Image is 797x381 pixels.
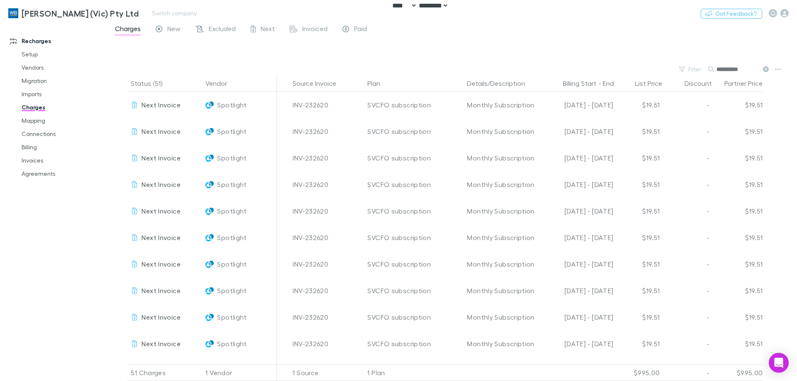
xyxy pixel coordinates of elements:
div: SVCFO subscription [367,251,460,277]
a: Recharges [2,34,112,48]
div: Monthly Subscription [467,145,535,171]
div: 1 Plan [364,364,464,381]
div: - [663,224,713,251]
div: INV-232620 [293,251,361,277]
img: Spotlight's Logo [205,313,214,321]
div: $19.51 [613,145,663,171]
button: Status (51) [131,75,172,92]
span: Next Invoice [142,260,180,268]
div: $19.51 [713,251,763,277]
a: Migration [13,74,112,87]
div: 1 Vendor [202,364,277,381]
div: Monthly Subscription [467,251,535,277]
div: INV-232620 [293,145,361,171]
span: Spotlight [217,145,247,171]
a: Setup [13,48,112,61]
div: $19.51 [713,92,763,118]
div: [DATE] - [DATE] [542,118,613,145]
div: SVCFO subscription [367,92,460,118]
span: Spotlight [217,171,247,198]
div: 51 Charges [127,364,202,381]
div: Monthly Subscription [467,198,535,224]
div: INV-232620 [293,304,361,330]
img: Spotlight's Logo [205,233,214,242]
div: - [663,330,713,357]
div: $19.51 [613,277,663,304]
div: INV-232620 [293,118,361,145]
img: Spotlight's Logo [205,207,214,215]
button: Source Invoice [293,75,346,92]
img: Spotlight's Logo [205,127,214,136]
div: $19.51 [613,171,663,198]
div: SVCFO subscription [367,224,460,251]
div: $995.00 [713,364,763,381]
button: Switch company [147,8,202,18]
div: - [663,92,713,118]
div: - [542,75,622,92]
button: End [603,75,614,92]
span: Next Invoice [142,127,180,135]
div: Monthly Subscription [467,171,535,198]
div: - [663,277,713,304]
button: Details/Description [467,75,535,92]
div: $19.51 [613,330,663,357]
div: $19.51 [713,171,763,198]
div: Open Intercom Messenger [769,353,789,373]
div: $19.51 [613,224,663,251]
span: Spotlight [217,251,247,277]
a: Connections [13,127,112,141]
a: Imports [13,87,112,101]
div: $995.00 [613,364,663,381]
div: Monthly Subscription [467,92,535,118]
span: Next Invoice [142,340,180,347]
span: New [167,24,181,35]
div: SVCFO subscription [367,304,460,330]
div: 1 Source [289,364,364,381]
div: $19.51 [613,92,663,118]
button: List Price [635,75,672,92]
span: Spotlight [217,224,247,251]
a: Mapping [13,114,112,127]
div: - [663,251,713,277]
div: SVCFO subscription [367,171,460,198]
div: - [663,364,713,381]
img: Spotlight's Logo [205,260,214,268]
div: - [663,145,713,171]
span: Next Invoice [142,154,180,162]
div: SVCFO subscription [367,277,460,304]
span: Next Invoice [142,101,180,109]
button: Filter [675,64,707,74]
img: William Buck (Vic) Pty Ltd's Logo [8,8,18,18]
div: $19.51 [713,224,763,251]
div: Monthly Subscription [467,330,535,357]
div: Monthly Subscription [467,224,535,251]
span: Next Invoice [142,313,180,321]
span: Spotlight [217,92,247,118]
div: $19.51 [713,304,763,330]
span: Next [261,24,275,35]
div: - [663,198,713,224]
span: Next Invoice [142,233,180,241]
div: INV-232620 [293,224,361,251]
span: Paid [354,24,367,35]
div: - [663,118,713,145]
img: Spotlight's Logo [205,180,214,189]
button: Vendor [205,75,237,92]
div: [DATE] - [DATE] [542,251,613,277]
div: [DATE] - [DATE] [542,92,613,118]
div: [DATE] - [DATE] [542,171,613,198]
div: INV-232620 [293,92,361,118]
span: Spotlight [217,198,247,224]
button: Discount [685,75,722,92]
a: Vendors [13,61,112,74]
div: INV-232620 [293,330,361,357]
div: Monthly Subscription [467,277,535,304]
button: Plan [367,75,390,92]
div: SVCFO subscription [367,198,460,224]
span: Next Invoice [142,286,180,294]
img: Spotlight's Logo [205,101,214,109]
div: [DATE] - [DATE] [542,304,613,330]
span: Charges [115,24,141,35]
div: $19.51 [713,330,763,357]
div: SVCFO subscription [367,145,460,171]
